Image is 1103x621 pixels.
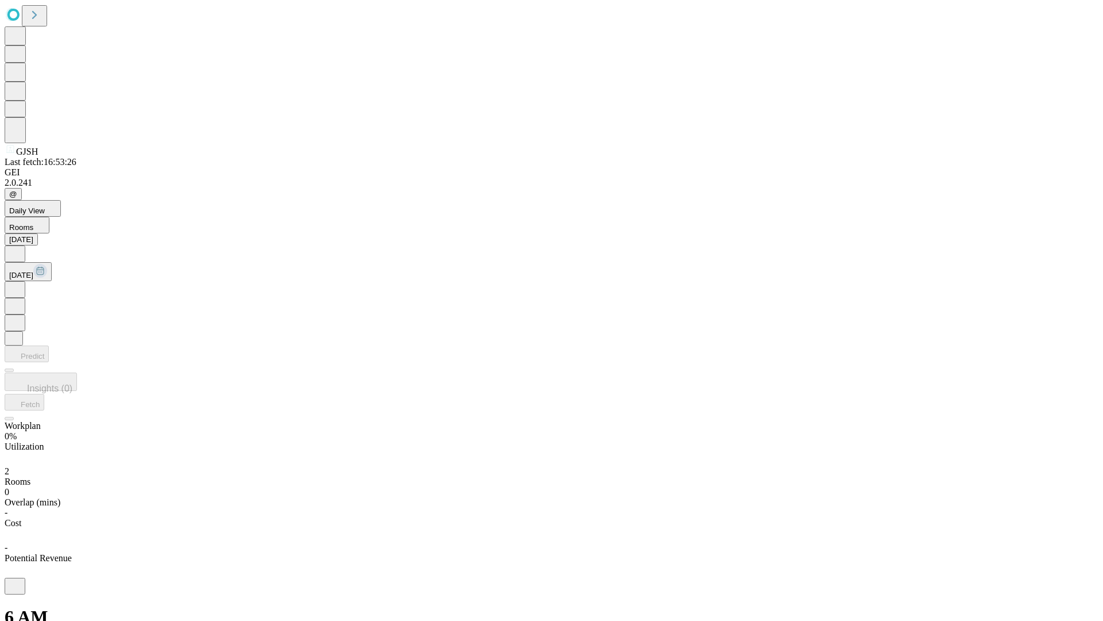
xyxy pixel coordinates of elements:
span: Rooms [5,477,30,486]
span: Workplan [5,421,41,431]
span: Daily View [9,206,45,215]
div: GEI [5,167,1098,178]
button: Fetch [5,394,44,411]
span: @ [9,190,17,198]
span: Rooms [9,223,33,232]
span: - [5,543,7,553]
span: Insights (0) [27,384,72,393]
div: 2.0.241 [5,178,1098,188]
button: Rooms [5,217,49,233]
button: [DATE] [5,262,52,281]
span: 2 [5,466,9,476]
button: Insights (0) [5,373,77,391]
button: Daily View [5,200,61,217]
button: [DATE] [5,233,38,246]
span: GJSH [16,147,38,156]
span: [DATE] [9,271,33,279]
span: Last fetch: 16:53:26 [5,157,76,167]
span: Utilization [5,442,44,451]
span: Overlap (mins) [5,497,60,507]
span: 0% [5,431,17,441]
span: 0 [5,487,9,497]
button: Predict [5,346,49,362]
span: Potential Revenue [5,553,72,563]
button: @ [5,188,22,200]
span: - [5,508,7,517]
span: Cost [5,518,21,528]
